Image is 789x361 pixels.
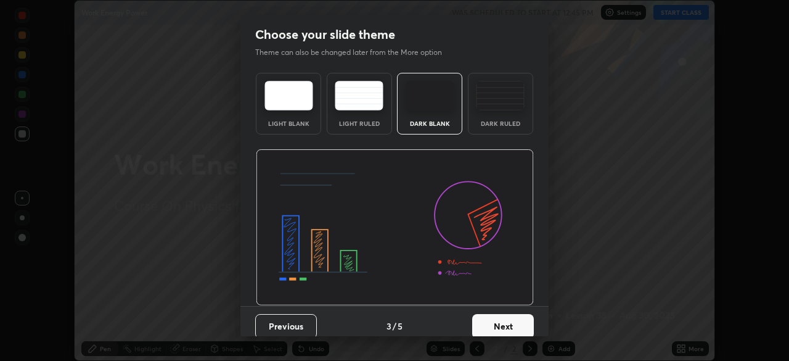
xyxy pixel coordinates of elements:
div: Light Blank [264,120,313,127]
p: Theme can also be changed later from the More option [255,47,455,58]
img: darkTheme.f0cc69e5.svg [406,81,454,110]
button: Next [472,314,534,339]
h4: 3 [386,320,391,333]
img: darkRuledTheme.de295e13.svg [476,81,525,110]
img: darkThemeBanner.d06ce4a2.svg [256,149,534,306]
div: Dark Ruled [476,120,525,127]
img: lightTheme.e5ed3b09.svg [264,81,313,110]
h2: Choose your slide theme [255,27,395,43]
button: Previous [255,314,317,339]
h4: 5 [398,320,403,333]
div: Dark Blank [405,120,454,127]
img: lightRuledTheme.5fabf969.svg [335,81,383,110]
h4: / [393,320,396,333]
div: Light Ruled [335,120,384,127]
